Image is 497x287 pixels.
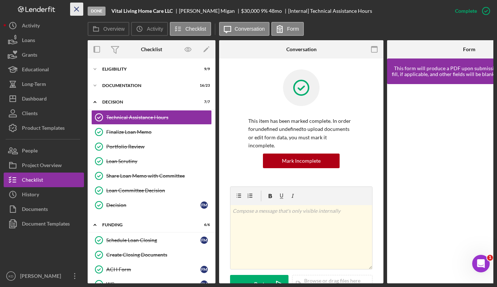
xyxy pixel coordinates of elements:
text: KD [8,274,13,278]
a: Create Closing Documents [91,248,212,262]
button: History [4,187,84,202]
div: Technical Assistance Hours [106,114,211,120]
div: ACH Form [106,267,200,272]
div: Form [463,46,475,52]
div: Done [88,7,106,16]
button: Checklist [4,173,84,187]
a: Portfolio Review [91,139,212,154]
button: Documents [4,202,84,216]
div: Loan Scrutiny [106,158,211,164]
div: Decision [106,202,200,208]
div: Complete [455,4,477,18]
label: Form [287,26,299,32]
div: [PERSON_NAME] [18,269,66,285]
a: Loan Scrutiny [91,154,212,169]
div: Documentation [102,83,192,88]
div: Schedule Loan Closing [106,237,200,243]
label: Overview [103,26,125,32]
button: Mark Incomplete [263,154,340,168]
div: Checklist [141,46,162,52]
button: Conversation [219,22,270,36]
div: Documents [22,202,48,218]
div: F M [200,201,208,209]
div: 48 mo [269,8,282,14]
div: W9 [106,281,200,287]
div: F M [200,266,208,273]
div: [Internal] Technical Assistance Hours [288,8,372,14]
div: Portfolio Review [106,144,211,150]
button: Checklist [170,22,211,36]
div: Checklist [22,173,43,189]
span: 1 [487,255,493,261]
div: Share Loan Memo with Committee [106,173,211,179]
a: DecisionFM [91,198,212,212]
div: 9 % [261,8,268,14]
a: Share Loan Memo with Committee [91,169,212,183]
div: F M [200,237,208,244]
button: Document Templates [4,216,84,231]
label: Conversation [235,26,265,32]
div: Create Closing Documents [106,252,211,258]
div: [PERSON_NAME] Migan [179,8,241,14]
div: Document Templates [22,216,70,233]
div: Conversation [286,46,317,52]
b: Vital Living Home Care LLC [111,8,173,14]
span: $30,000 [241,8,260,14]
button: Overview [88,22,129,36]
iframe: Intercom live chat [472,255,490,272]
div: 7 / 7 [197,100,210,104]
a: Schedule Loan ClosingFM [91,233,212,248]
button: KD[PERSON_NAME] [4,269,84,283]
div: 6 / 6 [197,223,210,227]
p: This item has been marked complete. In order for undefined undefined to upload documents or edit ... [248,117,354,150]
button: Activity [131,22,168,36]
div: Mark Incomplete [282,154,321,168]
label: Activity [147,26,163,32]
a: Finalize Loan Memo [91,125,212,139]
a: Loan Committee Decision [91,183,212,198]
div: Funding [102,223,192,227]
button: Complete [448,4,493,18]
div: History [22,187,39,204]
div: Eligibility [102,67,192,71]
div: 16 / 23 [197,83,210,88]
a: Technical Assistance Hours [91,110,212,125]
a: ACH FormFM [91,262,212,277]
label: Checklist [186,26,206,32]
div: Loan Committee Decision [106,188,211,193]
